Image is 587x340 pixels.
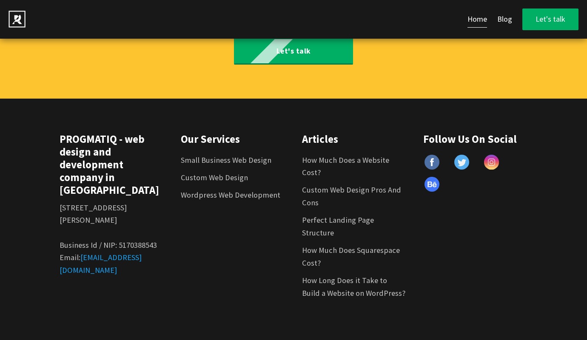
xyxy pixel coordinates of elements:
h4: PROGMATIQ - web design and development company in [GEOGRAPHIC_DATA] [60,133,164,196]
a: How Much Does a Website Cost? [302,155,389,177]
a: Perfect Landing Page Structure [302,215,374,237]
p: Email: [60,251,164,276]
a: Home [467,11,487,28]
a: Let's talk [234,38,353,65]
a: How Much Does Squarespace Cost? [302,245,400,267]
img: PROGMATIQ - web design and web development company [9,11,26,28]
h4: Our Services [181,133,285,145]
a: [EMAIL_ADDRESS][DOMAIN_NAME] [60,252,142,275]
a: Let's talk [522,8,578,30]
a: Small Business Web Design [181,155,271,165]
a: Custom Web Design [181,173,248,182]
a: How Long Does it Take to Build a Website on WordPress? [302,275,405,297]
a: Blog [497,11,512,28]
p: [STREET_ADDRESS][PERSON_NAME] Business Id / NIP: 5170388543 [60,201,164,252]
a: Custom Web Design Pros And Cons [302,185,401,207]
a: Wordpress Web Development [181,190,280,200]
h4: Articles [302,133,406,145]
h4: Follow Us On Social [423,133,527,145]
